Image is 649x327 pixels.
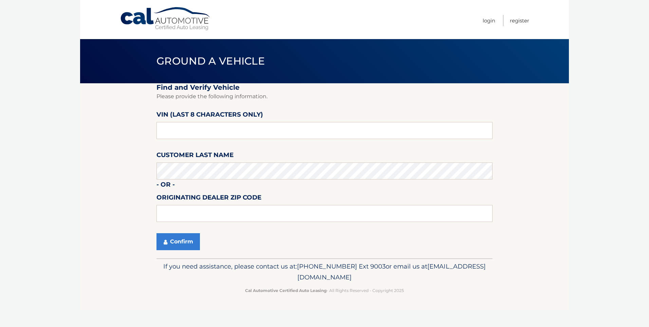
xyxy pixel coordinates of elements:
label: - or - [156,179,175,192]
span: [PHONE_NUMBER] Ext 9003 [297,262,386,270]
label: Customer Last Name [156,150,234,162]
p: Please provide the following information. [156,92,493,101]
h2: Find and Verify Vehicle [156,83,493,92]
p: If you need assistance, please contact us at: or email us at [161,261,488,283]
button: Confirm [156,233,200,250]
p: - All Rights Reserved - Copyright 2025 [161,287,488,294]
label: Originating Dealer Zip Code [156,192,261,205]
a: Register [510,15,529,26]
a: Cal Automotive [120,7,211,31]
label: VIN (last 8 characters only) [156,109,263,122]
strong: Cal Automotive Certified Auto Leasing [245,288,327,293]
a: Login [483,15,495,26]
span: Ground a Vehicle [156,55,265,67]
